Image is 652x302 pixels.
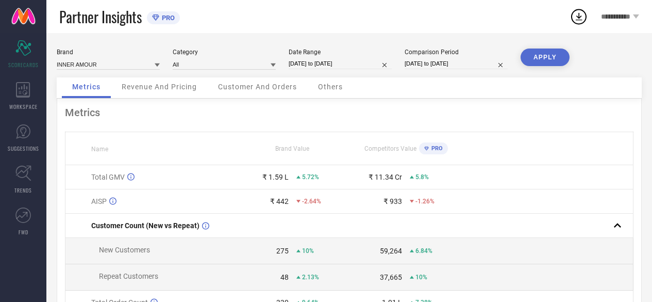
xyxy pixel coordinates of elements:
[159,14,175,22] span: PRO
[302,274,319,281] span: 2.13%
[380,247,402,255] div: 59,264
[570,7,588,26] div: Open download list
[364,145,416,152] span: Competitors Value
[270,197,289,205] div: ₹ 442
[91,197,107,205] span: AISP
[91,146,108,153] span: Name
[521,49,570,66] button: APPLY
[59,6,142,27] span: Partner Insights
[19,228,28,236] span: FWD
[429,145,443,152] span: PRO
[14,186,32,194] span: TRENDS
[415,247,432,255] span: 6.84%
[218,83,297,91] span: Customer And Orders
[302,173,319,181] span: 5.72%
[289,49,392,56] div: Date Range
[122,83,197,91] span: Revenue And Pricing
[8,61,39,69] span: SCORECARDS
[302,247,314,255] span: 10%
[369,173,402,181] div: ₹ 11.34 Cr
[173,49,276,56] div: Category
[280,273,289,281] div: 48
[302,198,321,205] span: -2.64%
[91,221,199,230] span: Customer Count (New vs Repeat)
[57,49,160,56] div: Brand
[8,145,39,152] span: SUGGESTIONS
[72,83,101,91] span: Metrics
[99,246,150,254] span: New Customers
[276,247,289,255] div: 275
[262,173,289,181] div: ₹ 1.59 L
[9,103,38,110] span: WORKSPACE
[289,58,392,69] input: Select date range
[91,173,125,181] span: Total GMV
[415,198,434,205] span: -1.26%
[99,272,158,280] span: Repeat Customers
[415,274,427,281] span: 10%
[318,83,343,91] span: Others
[405,58,508,69] input: Select comparison period
[380,273,402,281] div: 37,665
[275,145,309,152] span: Brand Value
[405,49,508,56] div: Comparison Period
[383,197,402,205] div: ₹ 933
[415,173,429,181] span: 5.8%
[65,106,633,119] div: Metrics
